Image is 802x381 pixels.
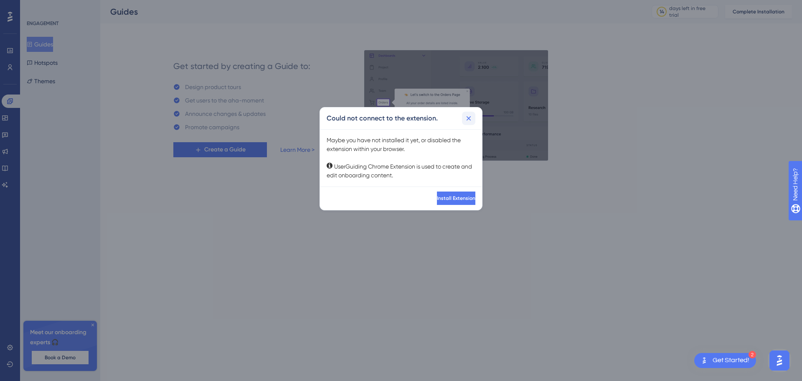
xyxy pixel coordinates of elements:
[767,348,792,373] iframe: UserGuiding AI Assistant Launcher
[327,113,438,123] h2: Could not connect to the extension.
[327,136,475,180] div: Maybe you have not installed it yet, or disabled the extension within your browser. UserGuiding C...
[699,355,709,366] img: launcher-image-alternative-text
[437,195,475,202] span: Install Extension
[713,356,749,365] div: Get Started!
[20,2,52,12] span: Need Help?
[694,353,756,368] div: Open Get Started! checklist, remaining modules: 2
[749,351,756,358] div: 2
